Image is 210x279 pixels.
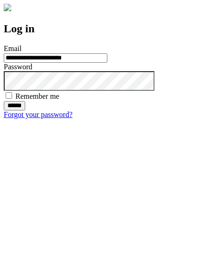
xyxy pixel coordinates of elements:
[4,22,206,35] h2: Log in
[4,44,21,52] label: Email
[15,92,59,100] label: Remember me
[4,4,11,11] img: logo-4e3dc11c47720685a147b03b5a06dd966a58ff35d612b21f08c02c0306f2b779.png
[4,110,72,118] a: Forgot your password?
[4,63,32,71] label: Password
